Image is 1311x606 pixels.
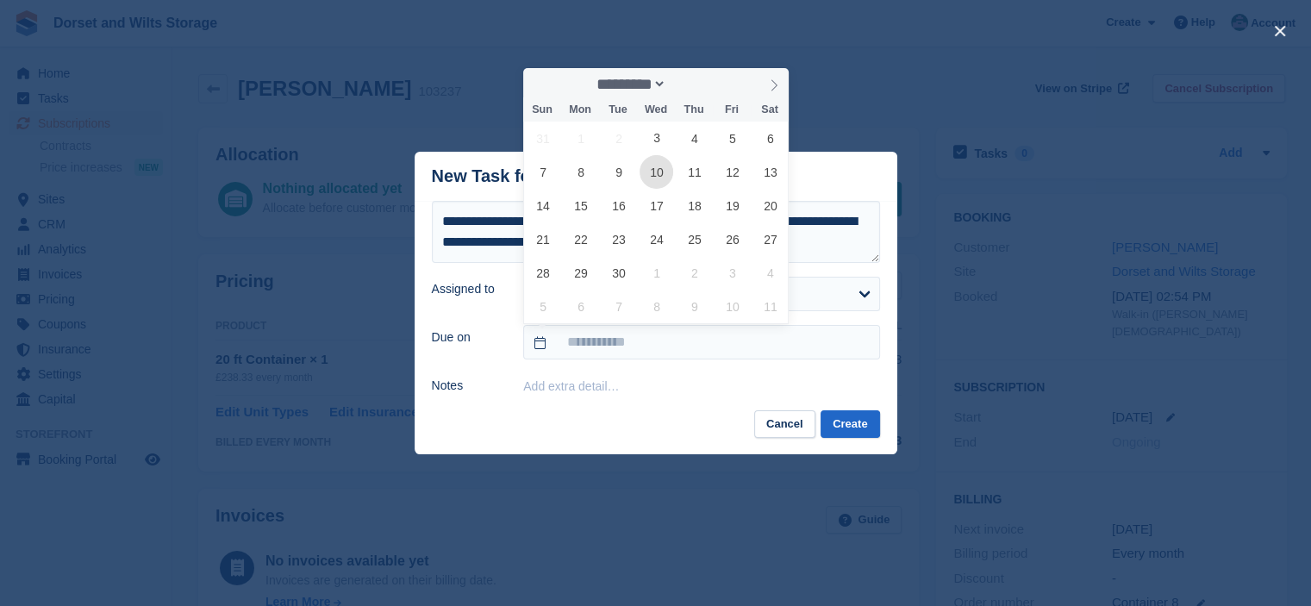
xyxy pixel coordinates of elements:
span: October 9, 2025 [677,290,711,323]
span: October 1, 2025 [640,256,673,290]
span: September 16, 2025 [602,189,635,222]
span: September 15, 2025 [565,189,598,222]
span: September 6, 2025 [753,122,787,155]
input: Year [666,75,721,93]
span: September 28, 2025 [527,256,560,290]
button: Add extra detail… [523,379,619,393]
span: September 18, 2025 [677,189,711,222]
span: October 10, 2025 [715,290,749,323]
label: Notes [432,377,503,395]
span: September 12, 2025 [715,155,749,189]
span: September 17, 2025 [640,189,673,222]
span: September 11, 2025 [677,155,711,189]
span: September 21, 2025 [527,222,560,256]
span: September 5, 2025 [715,122,749,155]
span: October 3, 2025 [715,256,749,290]
span: September 25, 2025 [677,222,711,256]
span: September 3, 2025 [640,122,673,155]
span: October 11, 2025 [753,290,787,323]
span: September 14, 2025 [527,189,560,222]
span: September 23, 2025 [602,222,635,256]
span: Mon [561,104,599,116]
span: October 4, 2025 [753,256,787,290]
span: September 9, 2025 [602,155,635,189]
label: Assigned to [432,280,503,298]
span: September 26, 2025 [715,222,749,256]
span: Fri [713,104,751,116]
span: Sun [523,104,561,116]
span: September 30, 2025 [602,256,635,290]
span: Wed [637,104,675,116]
label: Due on [432,328,503,347]
span: October 6, 2025 [565,290,598,323]
span: October 8, 2025 [640,290,673,323]
span: October 7, 2025 [602,290,635,323]
span: October 2, 2025 [677,256,711,290]
span: September 20, 2025 [753,189,787,222]
span: September 19, 2025 [715,189,749,222]
div: New Task for Subscription #103237 [432,166,720,186]
span: Sat [751,104,789,116]
span: Tue [599,104,637,116]
span: Thu [675,104,713,116]
span: September 29, 2025 [565,256,598,290]
span: September 13, 2025 [753,155,787,189]
span: September 27, 2025 [753,222,787,256]
span: September 1, 2025 [565,122,598,155]
span: September 4, 2025 [677,122,711,155]
span: September 22, 2025 [565,222,598,256]
button: Create [821,410,879,439]
button: close [1266,17,1294,45]
span: September 7, 2025 [527,155,560,189]
button: Cancel [754,410,815,439]
select: Month [591,75,667,93]
span: September 10, 2025 [640,155,673,189]
span: September 24, 2025 [640,222,673,256]
span: September 2, 2025 [602,122,635,155]
span: August 31, 2025 [527,122,560,155]
span: September 8, 2025 [565,155,598,189]
span: October 5, 2025 [527,290,560,323]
